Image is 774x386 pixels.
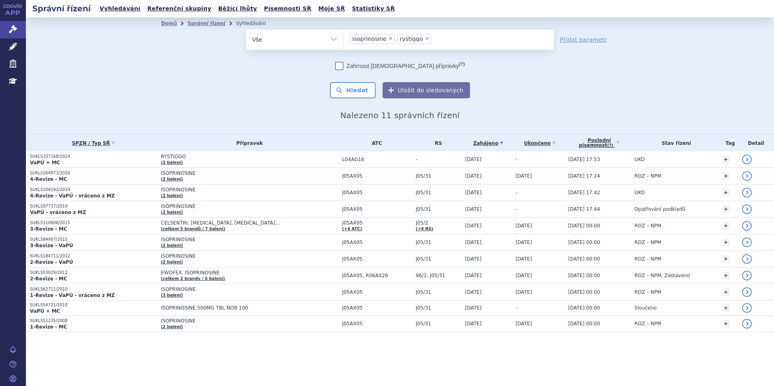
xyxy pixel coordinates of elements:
p: SUKLS337168/2024 [30,154,157,159]
p: SUKLS97737/2019 [30,204,157,209]
a: detail [742,221,752,231]
span: J05/31 [416,256,461,262]
a: Referenční skupiny [145,3,214,14]
a: + [722,239,729,246]
span: J05AX05 [342,206,412,212]
a: + [722,320,729,327]
span: ISOPRINOSINE 500MG TBL NOB 100 [161,305,338,311]
span: ROZ – NPM [634,289,661,295]
th: Tag [718,135,738,151]
a: (celkem 2 brandy / 6 balení) [161,276,225,281]
a: + [722,189,729,196]
a: + [722,255,729,263]
abbr: (?) [607,143,613,148]
a: Domů [161,21,177,26]
span: J05/31 [416,289,461,295]
span: [DATE] [465,289,482,295]
span: J05AX05 [342,305,412,311]
a: detail [742,319,752,329]
button: Hledat [330,82,376,98]
span: RYSTIGGO [161,154,338,159]
span: [DATE] [465,273,482,278]
span: UKO [634,190,644,195]
strong: 2-Revize - MC [30,276,67,282]
span: ISOPRINOSINE [161,253,338,259]
a: Poslednípísemnost(?) [568,135,630,151]
a: Ukončeno [515,138,564,149]
a: Správní řízení [187,21,225,26]
a: (3 balení) [161,293,183,297]
strong: 4-Revize - MC [30,176,67,182]
a: SPZN / Typ SŘ [30,138,157,149]
a: (celkem 5 brandů / 7 balení) [161,227,225,231]
span: [DATE] [465,305,482,311]
span: isoprinosine [352,36,386,42]
span: [DATE] [465,206,482,212]
strong: 1-Revize - VaPÚ - vráceno z MZ [30,293,115,298]
a: (2 balení) [161,193,183,198]
button: Uložit do sledovaných [383,82,470,98]
span: J05/31 [416,206,461,212]
strong: VaPÚ + MC [30,160,60,165]
p: SUKLS184711/2012 [30,253,157,259]
span: UKO [634,157,644,162]
span: - [515,305,517,311]
span: [DATE] [515,173,532,179]
span: J05/31 [416,190,461,195]
span: J05AX05 [342,256,412,262]
span: [DATE] [465,157,482,162]
a: (2 balení) [161,243,183,248]
span: ISOPRINOSINE [161,318,338,324]
span: ROZ – NPM [634,256,661,262]
a: (+4 RS) [416,227,433,231]
span: J05AX05 [342,173,412,179]
span: [DATE] 00:00 [568,321,600,327]
span: × [425,36,430,41]
a: detail [742,287,752,297]
th: Stav řízení [630,135,718,151]
a: Přidat parametr [560,36,607,44]
span: ROZ – NPM [634,240,661,245]
span: - [515,157,517,162]
span: J05/31 [416,240,461,245]
span: [DATE] 00:00 [568,305,600,311]
a: + [722,272,729,279]
span: [DATE] [465,256,482,262]
a: detail [742,271,752,280]
span: [DATE] [465,321,482,327]
a: (2 balení) [161,260,183,264]
span: J05AX05 [342,190,412,195]
a: (+4 ATC) [342,227,362,231]
span: J05AX05 [342,321,412,327]
span: [DATE] 00:00 [568,289,600,295]
a: (2 balení) [161,160,183,165]
strong: VaPÚ - vráceno z MZ [30,210,86,215]
th: RS [412,135,461,151]
span: J05AX05 [342,289,412,295]
span: [DATE] [515,273,532,278]
li: Vyhledávání [236,17,276,30]
strong: 2-Revize - VaPÚ [30,259,73,265]
a: detail [742,204,752,214]
a: + [722,156,729,163]
span: [DATE] [515,223,532,229]
p: SUKLS264973/2020 [30,170,157,176]
span: - [515,206,517,212]
span: [DATE] 17:44 [568,206,600,212]
span: [DATE] [515,256,532,262]
span: [DATE] 00:00 [568,240,600,245]
span: ISOPRINOSINE [161,187,338,193]
span: [DATE] 00:00 [568,223,600,229]
h2: Správní řízení [26,3,97,14]
a: detail [742,155,752,164]
span: ROZ – NPM, Zastaveno [634,273,690,278]
span: J05/2 [416,220,461,226]
a: + [722,304,729,312]
a: + [722,288,729,296]
span: J05AX05 [342,220,412,226]
th: Přípravek [157,135,338,151]
span: [DATE] [515,321,532,327]
span: J05AX05 [342,240,412,245]
span: Nalezeno 11 správních řízení [340,110,459,120]
a: Vyhledávání [97,3,143,14]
